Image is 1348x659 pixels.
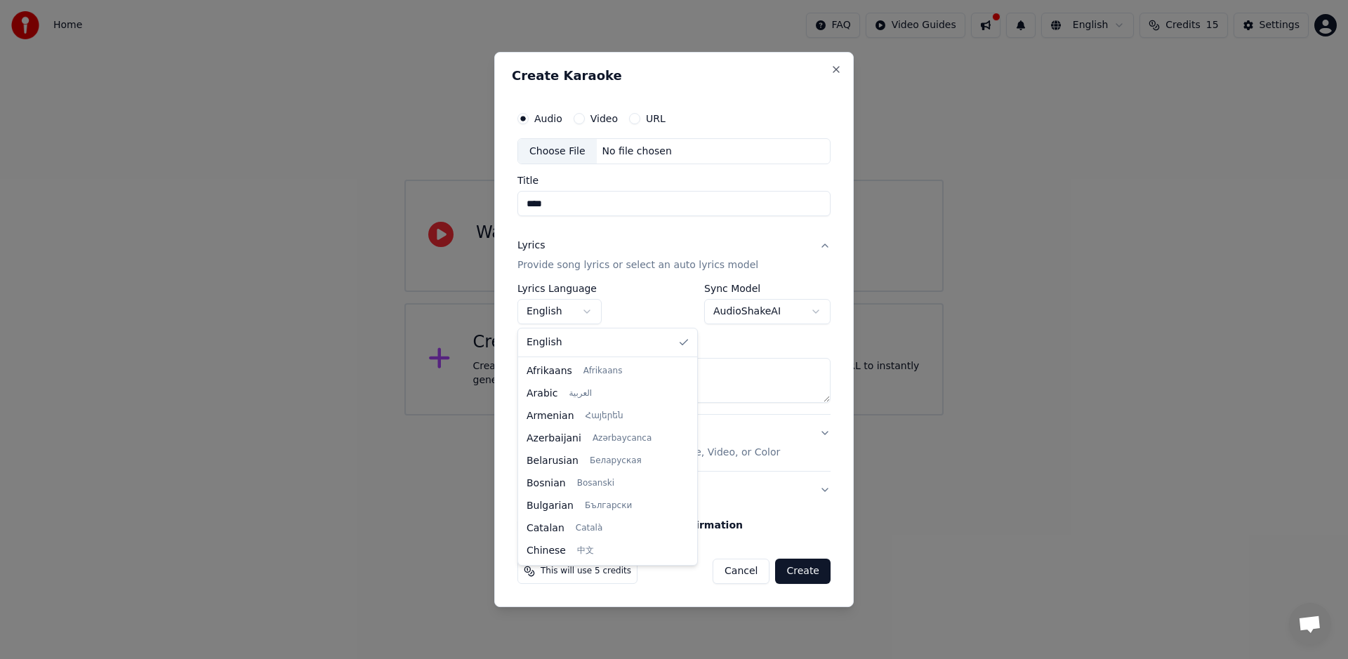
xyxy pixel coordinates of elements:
[527,335,562,350] span: English
[577,478,614,489] span: Bosanski
[583,366,623,377] span: Afrikaans
[527,544,566,558] span: Chinese
[527,387,557,401] span: Arabic
[569,388,592,399] span: العربية
[576,523,602,534] span: Català
[590,455,642,467] span: Беларуская
[527,477,566,491] span: Bosnian
[527,499,574,513] span: Bulgarian
[577,545,594,557] span: 中文
[527,364,572,378] span: Afrikaans
[527,521,564,535] span: Catalan
[586,411,623,422] span: Հայերեն
[593,433,652,444] span: Azərbaycanca
[585,500,632,512] span: Български
[527,432,581,446] span: Azerbaijani
[527,454,579,468] span: Belarusian
[527,409,574,423] span: Armenian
